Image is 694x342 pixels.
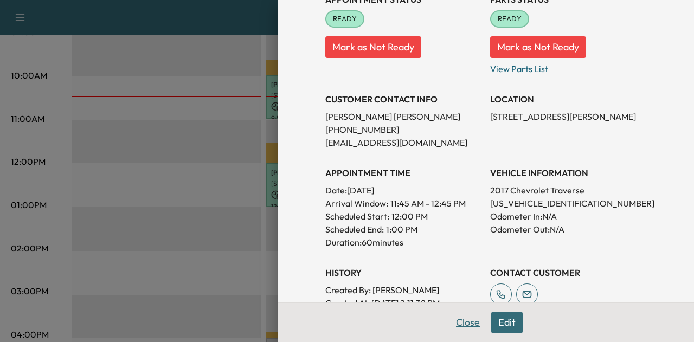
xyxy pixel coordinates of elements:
[325,210,389,223] p: Scheduled Start:
[490,223,646,236] p: Odometer Out: N/A
[490,58,646,75] p: View Parts List
[490,110,646,123] p: [STREET_ADDRESS][PERSON_NAME]
[325,93,481,106] h3: CUSTOMER CONTACT INFO
[490,184,646,197] p: 2017 Chevrolet Traverse
[449,312,487,333] button: Close
[386,223,417,236] p: 1:00 PM
[391,210,428,223] p: 12:00 PM
[325,283,481,296] p: Created By : [PERSON_NAME]
[325,197,481,210] p: Arrival Window:
[490,93,646,106] h3: LOCATION
[491,312,523,333] button: Edit
[490,166,646,179] h3: VEHICLE INFORMATION
[326,14,363,24] span: READY
[491,14,528,24] span: READY
[325,123,481,136] p: [PHONE_NUMBER]
[490,197,646,210] p: [US_VEHICLE_IDENTIFICATION_NUMBER]
[325,184,481,197] p: Date: [DATE]
[325,136,481,149] p: [EMAIL_ADDRESS][DOMAIN_NAME]
[325,223,384,236] p: Scheduled End:
[490,266,646,279] h3: CONTACT CUSTOMER
[325,36,421,58] button: Mark as Not Ready
[490,210,646,223] p: Odometer In: N/A
[325,236,481,249] p: Duration: 60 minutes
[325,110,481,123] p: [PERSON_NAME] [PERSON_NAME]
[390,197,466,210] span: 11:45 AM - 12:45 PM
[490,36,586,58] button: Mark as Not Ready
[325,266,481,279] h3: History
[325,166,481,179] h3: APPOINTMENT TIME
[325,296,481,309] p: Created At : [DATE] 2:11:38 PM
